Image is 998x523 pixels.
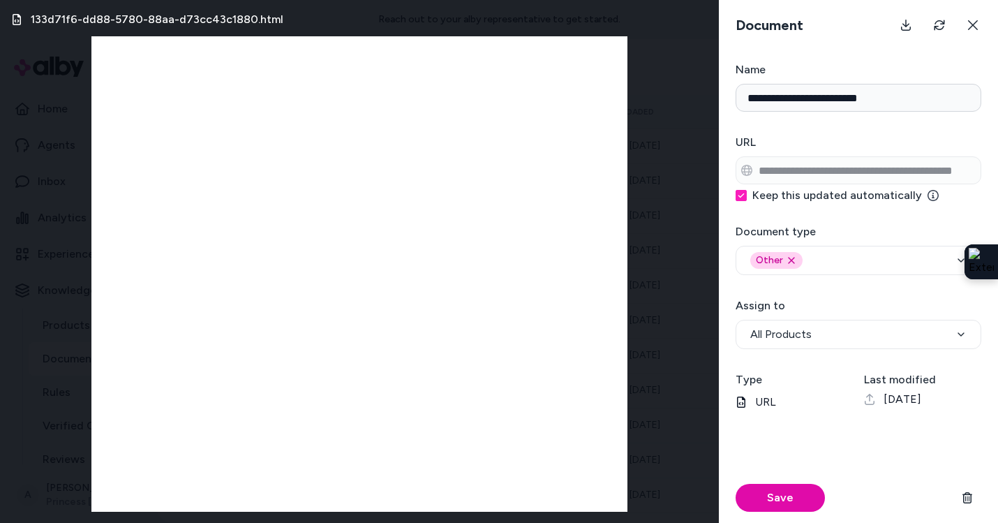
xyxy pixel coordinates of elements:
h3: Name [736,61,981,78]
div: Other [750,252,803,269]
p: URL [736,394,853,411]
label: Keep this updated automatically [752,190,939,201]
h3: Document [730,15,809,35]
span: [DATE] [884,391,921,408]
button: OtherRemove other option [736,246,981,275]
button: Refresh [925,11,953,39]
h3: 133d71f6-dd88-5780-88aa-d73cc43c1880.html [31,11,283,28]
h3: Document type [736,223,981,240]
span: All Products [750,326,812,343]
label: Assign to [736,299,785,312]
h3: Last modified [864,371,981,388]
h3: URL [736,134,981,151]
button: Save [736,484,825,512]
button: Remove other option [786,255,797,266]
h3: Type [736,371,853,388]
